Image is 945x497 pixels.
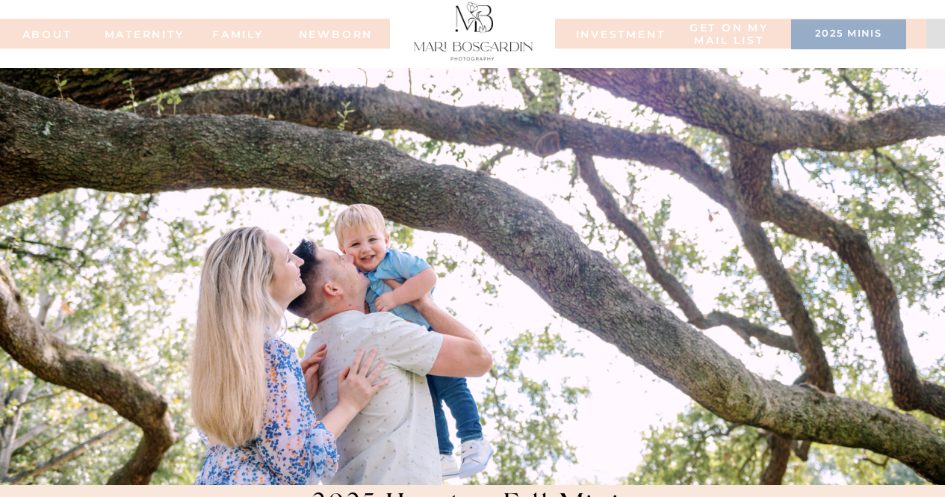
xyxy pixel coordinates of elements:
[799,28,899,43] a: 2025 minis
[294,28,379,39] a: NEWBORN
[687,22,772,48] a: Get on my MAIL list
[6,28,88,39] a: ABOUT
[105,28,164,39] a: MATERNITY
[576,28,651,39] a: INVESTMENT
[208,28,268,39] a: FAMILy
